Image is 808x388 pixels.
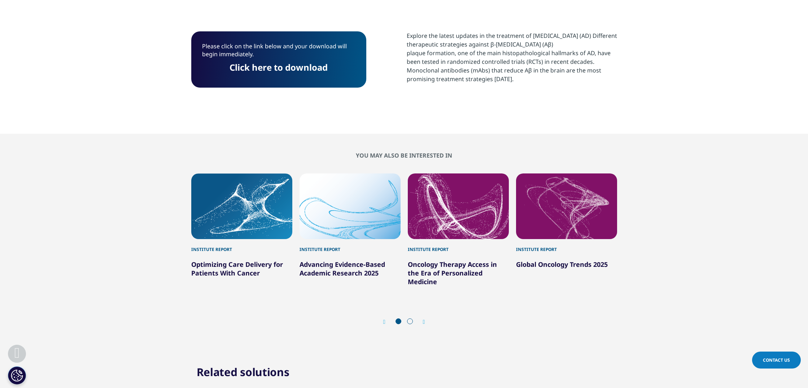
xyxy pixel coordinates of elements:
[516,260,608,269] a: Global Oncology Trends 2025
[516,239,617,253] div: Institute Report
[408,173,509,286] div: 3 / 6
[197,365,289,379] h2: Related solutions
[416,318,425,325] div: Next slide
[300,173,401,286] div: 2 / 6
[300,239,401,253] div: Institute Report
[407,31,617,83] div: Explore the latest updates in the treatment of [MEDICAL_DATA] (AD) Different therapeutic strategi...
[191,260,283,277] a: Optimizing Care Delivery for Patients With Cancer
[191,173,292,286] div: 1 / 6
[8,366,26,384] button: Cookie-Einstellungen
[408,260,497,286] a: Oncology Therapy Access in the Era of Personalized Medicine
[752,352,801,369] a: Contact Us
[383,318,393,325] div: Previous slide
[202,42,355,63] p: Please click on the link below and your download will begin immediately.
[408,239,509,253] div: Institute Report
[191,152,617,159] h2: You may also be interested in
[763,357,790,363] span: Contact Us
[300,260,385,277] a: Advancing Evidence-Based Academic Research 2025
[230,61,328,73] a: Click here to download
[191,239,292,253] div: Institute Report
[516,173,617,286] div: 4 / 6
